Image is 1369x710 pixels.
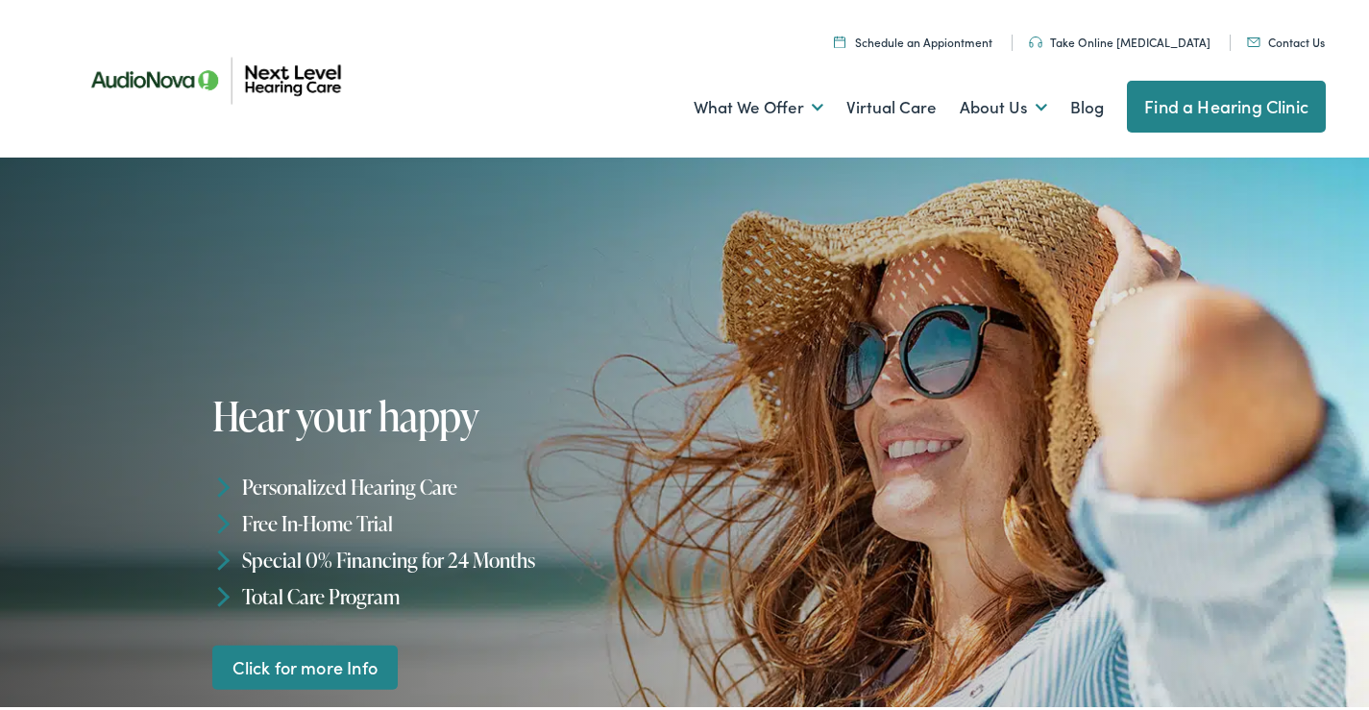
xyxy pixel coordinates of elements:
img: Calendar icon representing the ability to schedule a hearing test or hearing aid appointment at N... [834,32,845,44]
img: An icon representing mail communication is presented in a unique teal color. [1247,34,1260,43]
li: Total Care Program [212,574,692,610]
a: Find a Hearing Clinic [1127,77,1326,129]
li: Special 0% Financing for 24 Months [212,538,692,575]
a: Click for more Info [212,641,399,686]
a: Blog [1070,68,1104,139]
a: About Us [960,68,1047,139]
a: Contact Us [1247,30,1325,46]
a: Virtual Care [846,68,937,139]
h1: Hear your happy [212,390,692,434]
a: Schedule an Appiontment [834,30,992,46]
li: Personalized Hearing Care [212,465,692,502]
li: Free In-Home Trial [212,502,692,538]
a: Take Online [MEDICAL_DATA] [1029,30,1210,46]
a: What We Offer [694,68,823,139]
img: An icon symbolizing headphones, colored in teal, suggests audio-related services or features. [1029,33,1042,44]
